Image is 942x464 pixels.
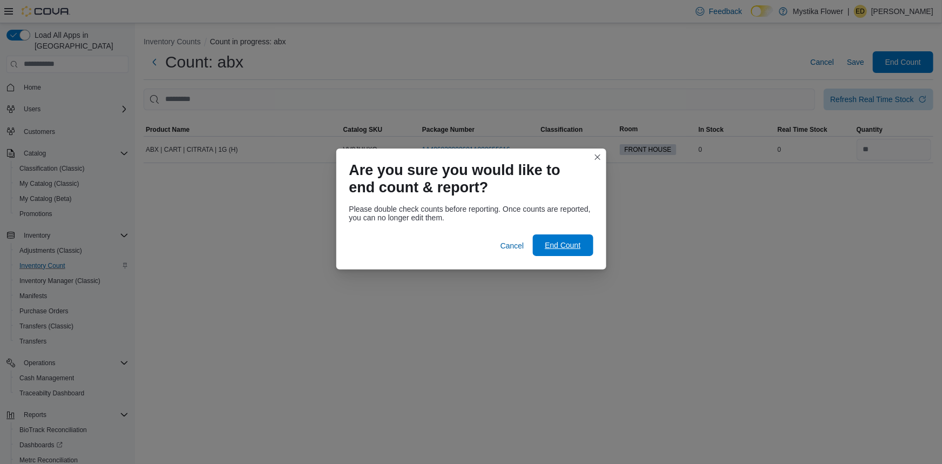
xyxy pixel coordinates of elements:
span: Cancel [500,240,524,251]
button: End Count [533,234,593,256]
div: Please double check counts before reporting. Once counts are reported, you can no longer edit them. [349,205,593,222]
h1: Are you sure you would like to end count & report? [349,162,585,196]
button: Cancel [496,235,528,257]
button: Closes this modal window [591,151,604,164]
span: End Count [545,240,580,251]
